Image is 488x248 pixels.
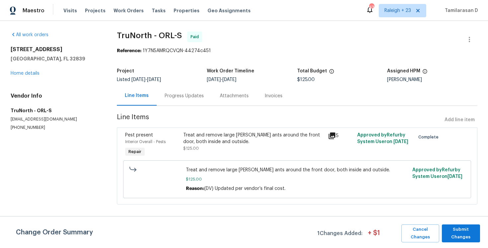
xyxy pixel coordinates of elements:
span: Pest present [125,133,153,137]
span: Listed [117,77,161,82]
a: All work orders [11,33,48,37]
span: [DATE] [207,77,221,82]
h4: Vendor Info [11,93,101,99]
div: [PERSON_NAME] [387,77,477,82]
div: Treat and remove large [PERSON_NAME] ants around the front door, both inside and outside. [183,132,324,145]
span: $125.00 [297,77,315,82]
p: [PHONE_NUMBER] [11,125,101,130]
span: - [131,77,161,82]
h5: Work Order Timeline [207,69,254,73]
div: 431 [369,4,374,11]
h5: TruNorth - ORL-S [11,107,101,114]
span: Tasks [152,8,166,13]
span: Treat and remove large [PERSON_NAME] ants around the front door, both inside and outside. [186,167,408,173]
span: Projects [85,7,106,14]
h5: [GEOGRAPHIC_DATA], FL 32839 [11,55,101,62]
span: Maestro [23,7,44,14]
span: (DV) Updated per vendor’s final cost. [204,186,285,191]
h2: [STREET_ADDRESS] [11,46,101,53]
span: $125.00 [183,146,199,150]
span: $125.00 [186,176,408,183]
span: Raleigh + 23 [384,7,411,14]
div: Progress Updates [165,93,204,99]
div: Line Items [125,92,149,99]
span: The total cost of line items that have been proposed by Opendoor. This sum includes line items th... [329,69,334,77]
span: Reason: [186,186,204,191]
span: [DATE] [147,77,161,82]
span: Tamilarasan D [442,7,478,14]
span: - [207,77,236,82]
span: Repair [126,148,144,155]
span: TruNorth - ORL-S [117,32,182,40]
span: Line Items [117,114,442,126]
h5: Assigned HPM [387,69,420,73]
div: Attachments [220,93,249,99]
h5: Total Budget [297,69,327,73]
span: The hpm assigned to this work order. [422,69,428,77]
a: Home details [11,71,40,76]
div: 5 [328,132,353,140]
span: Visits [63,7,77,14]
span: Properties [174,7,200,14]
span: Geo Assignments [207,7,251,14]
span: Approved by Refurby System User on [412,168,462,179]
b: Reference: [117,48,141,53]
div: 1Y7N5AMRQCVQN-44274c451 [117,47,477,54]
span: Complete [418,134,441,140]
div: Invoices [265,93,283,99]
p: [EMAIL_ADDRESS][DOMAIN_NAME] [11,117,101,122]
span: Interior Overall - Pests [125,140,166,144]
span: [DATE] [131,77,145,82]
span: [DATE] [222,77,236,82]
h5: Project [117,69,134,73]
span: [DATE] [447,174,462,179]
span: Paid [191,34,202,40]
span: [DATE] [393,139,408,144]
span: Work Orders [114,7,144,14]
span: Approved by Refurby System User on [357,133,408,144]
